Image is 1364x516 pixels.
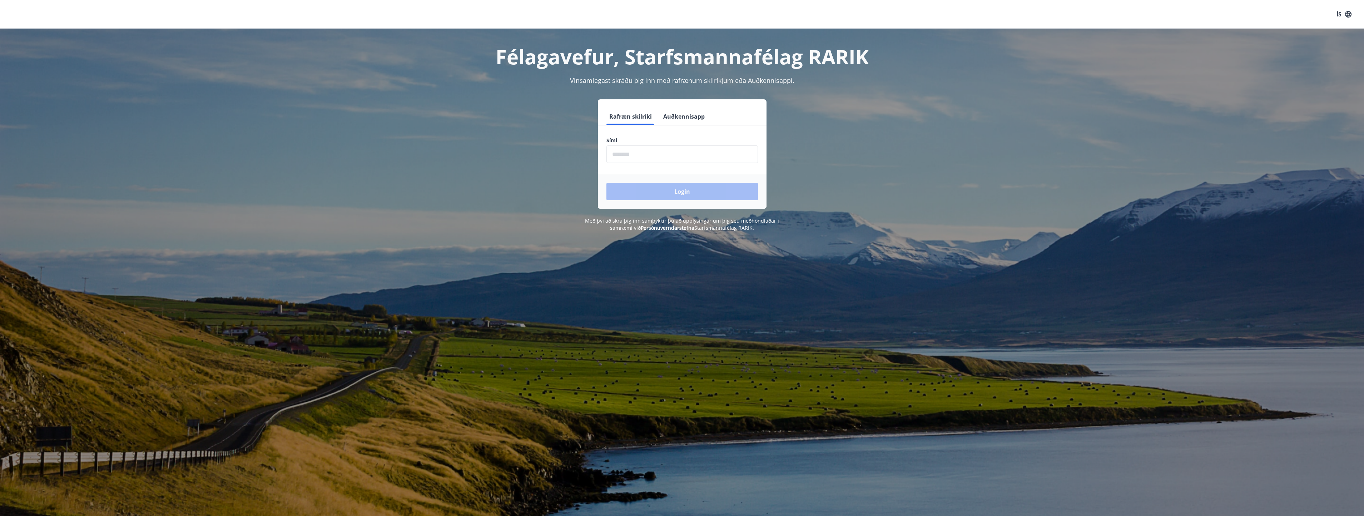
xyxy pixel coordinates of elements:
[570,76,794,85] span: Vinsamlegast skráðu þig inn með rafrænum skilríkjum eða Auðkennisappi.
[606,108,655,125] button: Rafræn skilríki
[660,108,708,125] button: Auðkennisapp
[606,137,758,144] label: Sími
[585,217,779,231] span: Með því að skrá þig inn samþykkir þú að upplýsingar um þig séu meðhöndlaðar í samræmi við Starfsm...
[641,224,694,231] a: Persónuverndarstefna
[1333,8,1355,21] button: ÍS
[433,43,931,70] h1: Félagavefur, Starfsmannafélag RARIK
